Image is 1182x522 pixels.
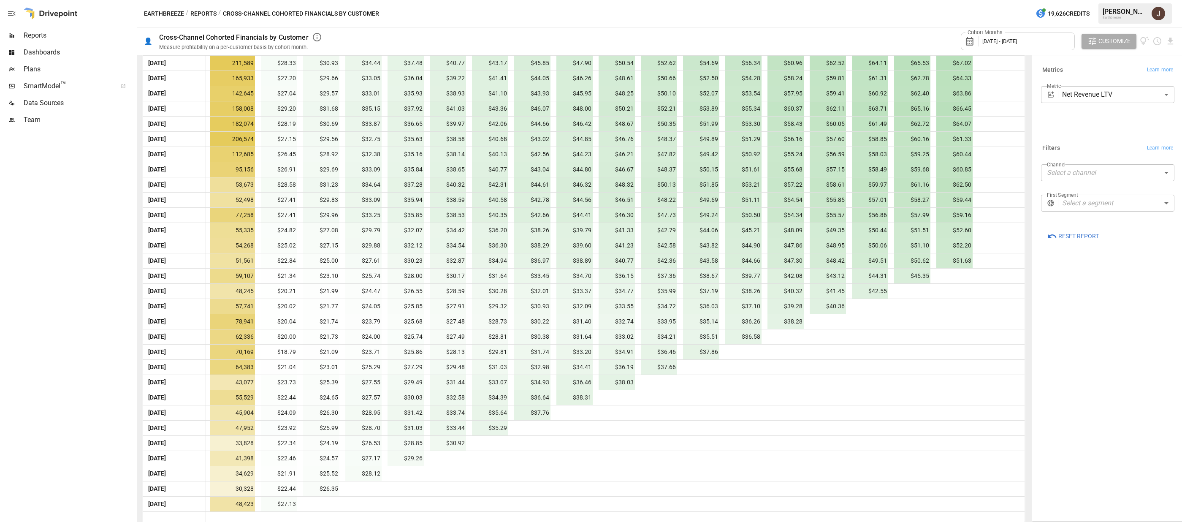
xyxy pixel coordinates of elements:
span: $59.25 [894,147,930,162]
span: $38.65 [430,162,466,177]
span: $42.66 [514,208,550,223]
span: $60.16 [894,132,930,147]
span: 95,156 [210,162,255,177]
span: [DATE] [147,71,167,86]
span: $57.22 [767,177,804,192]
span: $48.67 [599,117,635,131]
button: 19,626Credits [1032,6,1093,22]
span: $45.85 [514,56,550,71]
span: $60.05 [810,117,846,131]
h6: Metrics [1042,65,1063,75]
span: $43.02 [514,132,550,147]
span: $27.41 [261,193,297,207]
span: 206,574 [210,132,255,147]
span: $43.82 [683,238,719,253]
span: $46.32 [556,177,593,192]
span: ™ [60,80,66,90]
span: [DATE] [147,253,167,268]
span: $36.20 [472,223,508,238]
span: $44.05 [514,71,550,86]
span: $33.09 [345,162,382,177]
span: $58.24 [767,71,804,86]
span: $32.87 [430,253,466,268]
h6: Filters [1042,144,1060,153]
span: [DATE] - [DATE] [982,38,1017,44]
span: $32.38 [345,147,382,162]
span: $40.77 [430,56,466,71]
span: $59.97 [852,177,888,192]
span: $57.01 [852,193,888,207]
span: $38.89 [556,253,593,268]
span: $32.75 [345,132,382,147]
span: $59.81 [810,71,846,86]
span: $51.61 [725,162,762,177]
span: $34.54 [430,238,466,253]
span: $35.93 [388,86,424,101]
span: $24.82 [261,223,297,238]
span: $40.32 [430,177,466,192]
span: $60.37 [767,101,804,116]
span: $56.16 [767,132,804,147]
span: $35.85 [388,208,424,223]
button: Reports [190,8,217,19]
span: $59.68 [894,162,930,177]
span: $30.93 [303,56,339,71]
span: $28.33 [261,56,297,71]
span: $30.69 [303,117,339,131]
span: Reports [24,30,135,41]
span: $46.07 [514,101,550,116]
span: $43.36 [472,101,508,116]
span: $66.45 [936,101,973,116]
span: $41.41 [472,71,508,86]
span: Data Sources [24,98,135,108]
span: $57.60 [810,132,846,147]
span: $41.33 [599,223,635,238]
span: $49.35 [810,223,846,238]
span: [DATE] [147,208,167,223]
span: $51.51 [894,223,930,238]
span: $35.94 [388,193,424,207]
span: $28.19 [261,117,297,131]
span: Customize [1098,36,1130,46]
span: $27.41 [261,208,297,223]
div: / [218,8,221,19]
span: $51.11 [725,193,762,207]
span: $27.15 [303,238,339,253]
span: $58.61 [810,177,846,192]
span: $37.92 [388,101,424,116]
span: $60.85 [936,162,973,177]
span: $39.60 [556,238,593,253]
span: $42.79 [641,223,677,238]
span: $49.89 [683,132,719,147]
span: $48.37 [641,132,677,147]
span: $35.15 [345,101,382,116]
span: $46.21 [599,147,635,162]
div: [PERSON_NAME] [1103,8,1147,16]
span: $44.23 [556,147,593,162]
span: $33.25 [345,208,382,223]
span: [DATE] [147,147,167,162]
span: $58.43 [767,117,804,131]
span: $36.04 [388,71,424,86]
span: $54.34 [767,208,804,223]
span: [DATE] [147,162,167,177]
span: $34.44 [345,56,382,71]
span: $48.37 [641,162,677,177]
span: $29.88 [345,238,382,253]
span: $48.32 [599,177,635,192]
span: $50.10 [641,86,677,101]
span: $33.01 [345,86,382,101]
span: $50.35 [641,117,677,131]
button: View documentation [1140,34,1149,49]
em: Select a segment [1062,199,1113,207]
span: $38.59 [430,193,466,207]
span: $62.40 [894,86,930,101]
span: [DATE] [147,177,167,192]
span: $41.23 [599,238,635,253]
span: $54.28 [725,71,762,86]
span: $39.79 [556,223,593,238]
span: $48.25 [599,86,635,101]
span: $25.02 [261,238,297,253]
span: $67.02 [936,56,973,71]
span: $46.76 [599,132,635,147]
